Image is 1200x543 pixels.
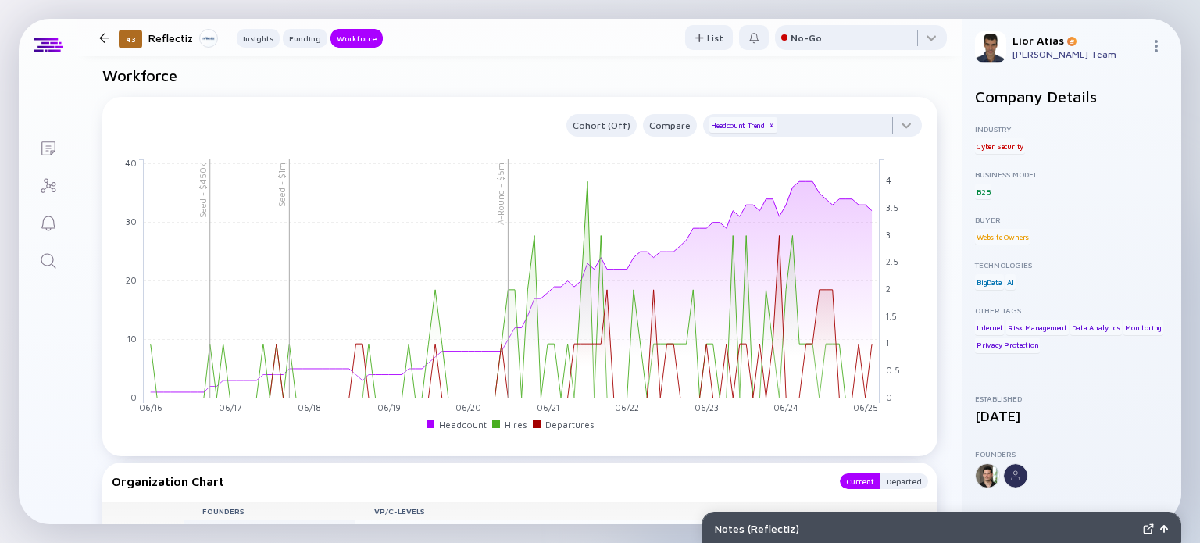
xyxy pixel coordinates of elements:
div: x [766,121,776,130]
tspan: 06/24 [773,402,798,413]
tspan: 10 [127,333,137,343]
div: Founders [975,449,1169,459]
div: B2B [975,184,991,199]
tspan: 06/21 [537,402,559,413]
tspan: 0.5 [886,365,900,375]
button: Cohort (Off) [566,114,637,137]
div: Industry [975,124,1169,134]
div: Notes ( Reflectiz ) [715,522,1137,535]
tspan: 0 [130,391,137,402]
tspan: 40 [125,158,137,168]
tspan: 20 [126,274,137,284]
a: Investor Map [19,166,77,203]
div: Headcount Trend [709,117,777,133]
tspan: 06/22 [615,402,639,413]
div: Cohort (Off) [566,116,637,134]
tspan: 3.5 [886,202,898,213]
div: Privacy Protection [975,338,1040,353]
a: Lists [19,128,77,166]
tspan: 06/23 [695,402,719,413]
tspan: 06/20 [455,402,481,413]
div: Risk Management [1006,320,1069,335]
tspan: 2.5 [886,256,898,266]
tspan: 30 [126,216,137,226]
button: List [685,25,733,50]
div: List [685,26,733,50]
div: No-Go [791,32,822,44]
img: Menu [1150,40,1162,52]
div: Insights [237,30,280,46]
div: Lior Atias [1012,34,1144,47]
div: Buyer [975,215,1169,224]
tspan: 06/18 [298,402,321,413]
div: BigData [975,274,1004,290]
tspan: 1 [886,338,889,348]
img: Open Notes [1160,525,1168,533]
div: Other Tags [975,305,1169,315]
div: Workforce [330,30,383,46]
div: Website Owners [975,229,1030,245]
tspan: 4 [886,175,891,185]
button: Compare [643,114,697,137]
tspan: 3 [886,229,891,239]
a: Reminders [19,203,77,241]
div: Data Analytics [1070,320,1121,335]
img: Lior Profile Picture [975,31,1006,63]
tspan: 1.5 [886,310,897,320]
tspan: 06/25 [853,402,878,413]
img: Expand Notes [1143,523,1154,534]
div: Internet [975,320,1004,335]
div: [PERSON_NAME] Team [1012,48,1144,60]
div: Established [975,394,1169,403]
tspan: 0 [886,391,892,402]
div: AI [1005,274,1016,290]
button: Funding [283,29,327,48]
button: Insights [237,29,280,48]
button: Current [840,473,880,489]
tspan: 2 [886,284,891,294]
div: Monitoring [1123,320,1163,335]
button: Workforce [330,29,383,48]
button: Departed [880,473,928,489]
tspan: 06/17 [219,402,241,413]
h2: Company Details [975,88,1169,105]
h2: Workforce [102,66,937,84]
div: Cyber Security [975,138,1025,154]
div: 43 [119,30,142,48]
a: Search [19,241,77,278]
div: Business Model [975,170,1169,179]
tspan: 06/16 [139,402,162,413]
tspan: 06/19 [377,402,401,413]
div: Reflectiz [148,28,218,48]
div: Technologies [975,260,1169,270]
div: Organization Chart [112,473,824,489]
div: Compare [643,116,697,134]
div: [DATE] [975,408,1169,424]
div: Funding [283,30,327,46]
